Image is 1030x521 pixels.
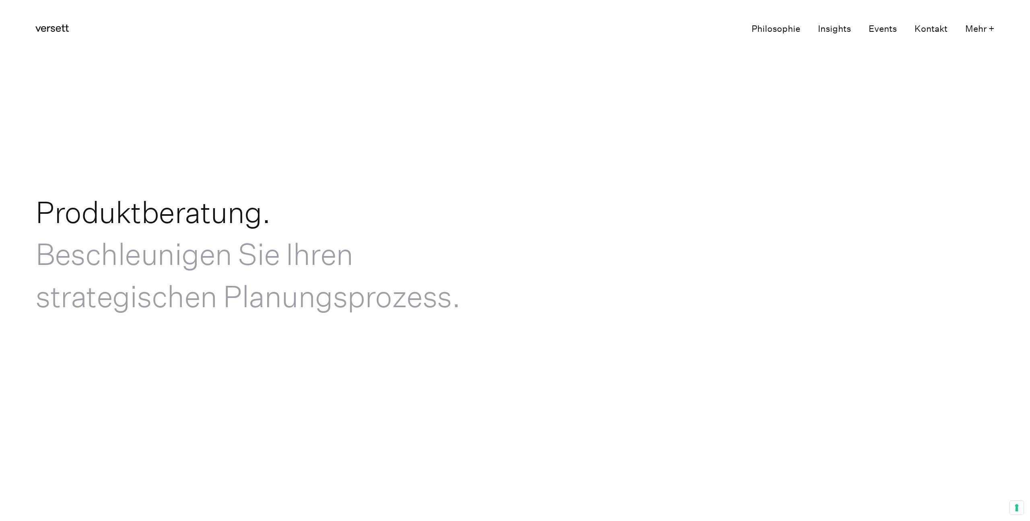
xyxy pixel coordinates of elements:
[35,191,517,317] h1: Produktberatung.
[869,21,897,38] a: Events
[1010,501,1024,515] button: Your consent preferences for tracking technologies
[965,21,995,38] button: Mehr +
[818,21,851,38] a: Insights
[915,21,948,38] a: Kontakt
[752,21,800,38] a: Philosophie
[35,236,460,314] span: Beschleunigen Sie Ihren strategischen Planungsprozess.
